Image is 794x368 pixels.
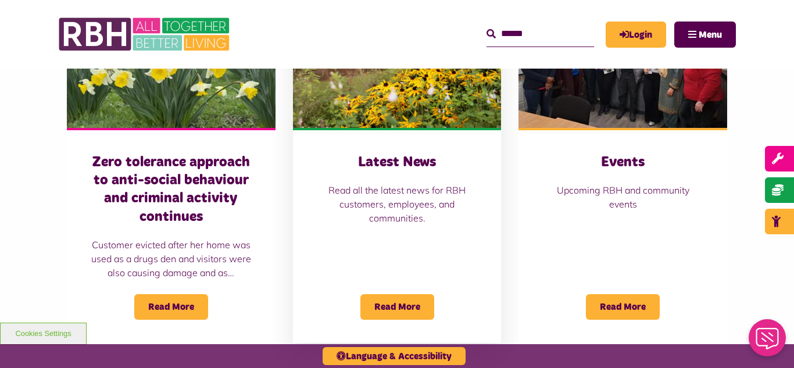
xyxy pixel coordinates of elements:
[90,238,252,280] p: Customer evicted after her home was used as a drugs den and visitors were also causing damage and...
[360,294,434,320] span: Read More
[674,22,736,48] button: Navigation
[316,153,478,172] h3: Latest News
[586,294,660,320] span: Read More
[606,22,666,48] a: MyRBH
[487,22,594,47] input: Search
[699,30,722,40] span: Menu
[134,294,208,320] span: Read More
[58,12,233,57] img: RBH
[542,153,704,172] h3: Events
[90,153,252,226] h3: Zero tolerance approach to anti-social behaviour and criminal activity continues
[323,347,466,365] button: Language & Accessibility
[542,183,704,211] p: Upcoming RBH and community events
[316,183,478,225] p: Read all the latest news for RBH customers, employees, and communities.
[742,316,794,368] iframe: Netcall Web Assistant for live chat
